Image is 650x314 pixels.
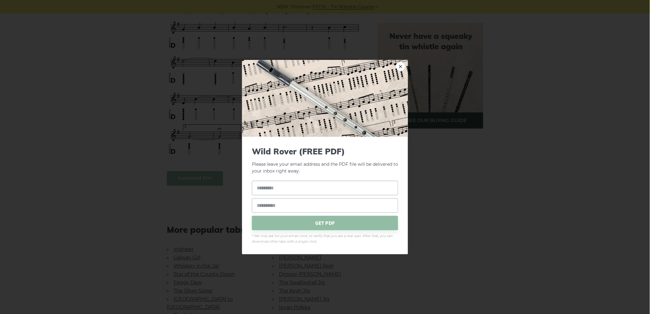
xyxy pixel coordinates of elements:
[252,146,398,175] p: Please leave your email address and the PDF file will be delivered to your inbox right away.
[242,60,408,137] img: Tin Whistle Tab Preview
[252,146,398,156] span: Wild Rover (FREE PDF)
[396,62,405,71] a: ×
[252,216,398,230] span: GET PDF
[252,233,398,244] span: * We only ask for your email once, to verify that you are a real user. After that, you can downlo...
